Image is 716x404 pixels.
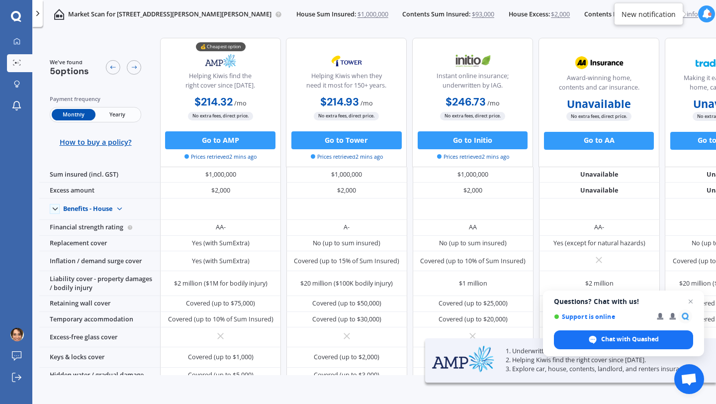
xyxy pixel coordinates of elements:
[469,223,477,232] div: AA
[584,10,634,19] span: Contents Excess:
[192,239,250,248] div: Yes (with SumExtra)
[39,327,160,347] div: Excess-free glass cover
[506,347,694,356] p: 1. Underwritten by Vero Insurance NZ.
[544,132,654,150] button: Go to AA
[420,72,526,94] div: Instant online insurance; underwritten by IAG.
[60,138,132,147] span: How to buy a policy?
[294,72,399,94] div: Helping Kiwis when they need it most for 150+ years.
[551,10,570,19] span: $2,000
[39,167,160,183] div: Sum insured (incl. GST)
[312,299,381,308] div: Covered (up to $50,000)
[39,271,160,296] div: Liability cover - property damages / bodily injury
[39,220,160,236] div: Financial strength rating
[585,279,614,288] div: $2 million
[554,330,693,349] div: Chat with Quashed
[570,52,629,74] img: AA.webp
[113,202,127,216] img: Benefit content down
[314,353,379,362] div: Covered (up to $2,000)
[294,257,399,266] div: Covered (up to 15% of Sum Insured)
[420,257,526,266] div: Covered (up to 10% of Sum Insured)
[39,347,160,367] div: Keys & locks cover
[418,131,528,149] button: Go to Initio
[216,223,226,232] div: AA-
[39,251,160,271] div: Inflation / demand surge cover
[184,153,257,161] span: Prices retrieved 2 mins ago
[174,279,268,288] div: $2 million ($1M for bodily injury)
[292,131,402,149] button: Go to Tower
[39,368,160,384] div: Hidden water / gradual damage
[313,239,380,248] div: No (up to sum insured)
[506,356,694,365] p: 2. Helping Kiwis find the right cover since [DATE].
[50,65,89,77] span: 5 options
[554,313,650,320] span: Support is online
[96,109,140,120] span: Yearly
[567,100,631,108] b: Unavailable
[52,109,95,120] span: Monthly
[50,58,89,66] span: We've found
[188,112,253,120] span: No extra fees, direct price.
[314,371,379,380] div: Covered (up to $3,000)
[554,298,693,305] span: Questions? Chat with us!
[194,95,233,109] b: $214.32
[188,371,254,380] div: Covered (up to $5,000)
[539,167,660,183] div: Unavailable
[567,112,632,120] span: No extra fees, direct price.
[685,296,697,307] span: Close chat
[50,95,142,103] div: Payment frequency
[344,223,350,232] div: A-
[320,95,359,109] b: $214.93
[64,205,113,213] div: Benefits - House
[358,10,388,19] span: $1,000,000
[160,167,281,183] div: $1,000,000
[439,239,507,248] div: No (up to sum insured)
[68,10,271,19] p: Market Scan for [STREET_ADDRESS][PERSON_NAME][PERSON_NAME]
[191,50,250,72] img: AMP.webp
[196,42,246,51] div: 💰 Cheapest option
[168,315,273,324] div: Covered (up to 10% of Sum Insured)
[39,312,160,328] div: Temporary accommodation
[360,99,373,107] span: / mo
[286,167,407,183] div: $1,000,000
[300,279,393,288] div: $20 million ($100K bodily injury)
[432,345,495,373] img: AMP.webp
[311,153,383,161] span: Prices retrieved 2 mins ago
[601,335,659,344] span: Chat with Quashed
[444,50,503,72] img: Initio.webp
[506,365,694,374] p: 3. Explore car, house, contents, landlord, and renters insurance.
[166,131,275,149] button: Go to AMP
[439,315,508,324] div: Covered (up to $20,000)
[296,10,356,19] span: House Sum Insured:
[160,183,281,199] div: $2,000
[317,50,376,72] img: Tower.webp
[312,315,381,324] div: Covered (up to $30,000)
[286,183,407,199] div: $2,000
[192,257,250,266] div: Yes (with SumExtra)
[168,72,273,94] div: Helping Kiwis find the right cover since [DATE].
[234,99,247,107] span: / mo
[446,95,486,109] b: $246.73
[39,236,160,252] div: Replacement cover
[441,112,506,120] span: No extra fees, direct price.
[39,296,160,312] div: Retaining wall cover
[472,10,494,19] span: $93,000
[39,183,160,199] div: Excess amount
[188,353,254,362] div: Covered (up to $1,000)
[509,10,550,19] span: House Excess:
[539,183,660,199] div: Unavailable
[459,279,487,288] div: $1 million
[439,299,508,308] div: Covered (up to $25,000)
[622,9,676,19] div: New notification
[488,99,500,107] span: / mo
[437,153,509,161] span: Prices retrieved 2 mins ago
[674,364,704,394] div: Open chat
[413,183,534,199] div: $2,000
[546,74,652,96] div: Award-winning home, contents and car insurance.
[553,239,645,248] div: Yes (except for natural hazards)
[594,223,604,232] div: AA-
[413,167,534,183] div: $1,000,000
[314,112,379,120] span: No extra fees, direct price.
[402,10,470,19] span: Contents Sum Insured:
[186,299,255,308] div: Covered (up to $75,000)
[54,9,65,20] img: home-and-contents.b802091223b8502ef2dd.svg
[10,328,24,341] img: AOh14Gi7CEW1Rz4NWyQ8kjkL3VFU9J3O2CAmceD8uzcX=s96-c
